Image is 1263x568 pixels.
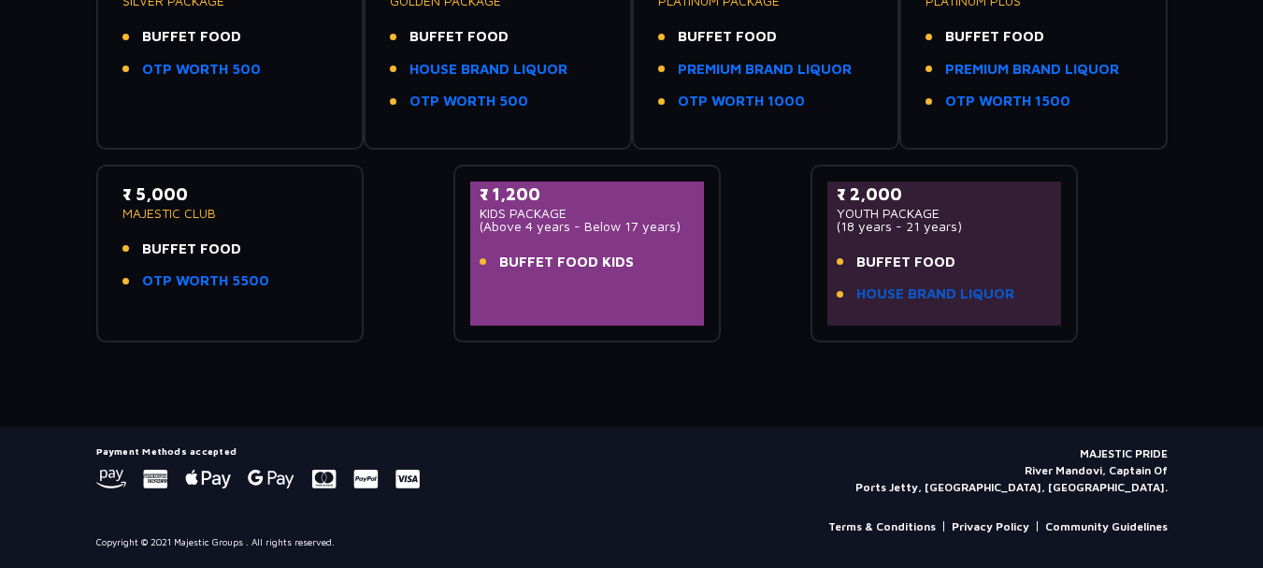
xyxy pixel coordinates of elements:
[96,535,335,549] p: Copyright © 2021 Majestic Groups . All rights reserved.
[122,182,338,207] p: ₹ 5,000
[96,445,420,457] h5: Payment Methods accepted
[142,59,261,80] a: OTP WORTH 500
[480,182,696,207] p: ₹ 1,200
[409,59,567,80] a: HOUSE BRAND LIQUOR
[142,26,241,48] span: BUFFET FOOD
[480,207,696,220] p: KIDS PACKAGE
[678,26,777,48] span: BUFFET FOOD
[855,445,1168,496] p: MAJESTIC PRIDE River Mandovi, Captain Of Ports Jetty, [GEOGRAPHIC_DATA], [GEOGRAPHIC_DATA].
[837,182,1053,207] p: ₹ 2,000
[678,91,805,112] a: OTP WORTH 1000
[499,252,634,273] span: BUFFET FOOD KIDS
[945,59,1119,80] a: PREMIUM BRAND LIQUOR
[480,220,696,233] p: (Above 4 years - Below 17 years)
[945,91,1070,112] a: OTP WORTH 1500
[678,59,852,80] a: PREMIUM BRAND LIQUOR
[828,518,936,535] a: Terms & Conditions
[856,252,955,273] span: BUFFET FOOD
[952,518,1029,535] a: Privacy Policy
[142,270,269,292] a: OTP WORTH 5500
[409,91,528,112] a: OTP WORTH 500
[1045,518,1168,535] a: Community Guidelines
[856,284,1014,305] a: HOUSE BRAND LIQUOR
[837,207,1053,220] p: YOUTH PACKAGE
[945,26,1044,48] span: BUFFET FOOD
[122,207,338,220] p: MAJESTIC CLUB
[837,220,1053,233] p: (18 years - 21 years)
[142,239,241,260] span: BUFFET FOOD
[409,26,509,48] span: BUFFET FOOD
